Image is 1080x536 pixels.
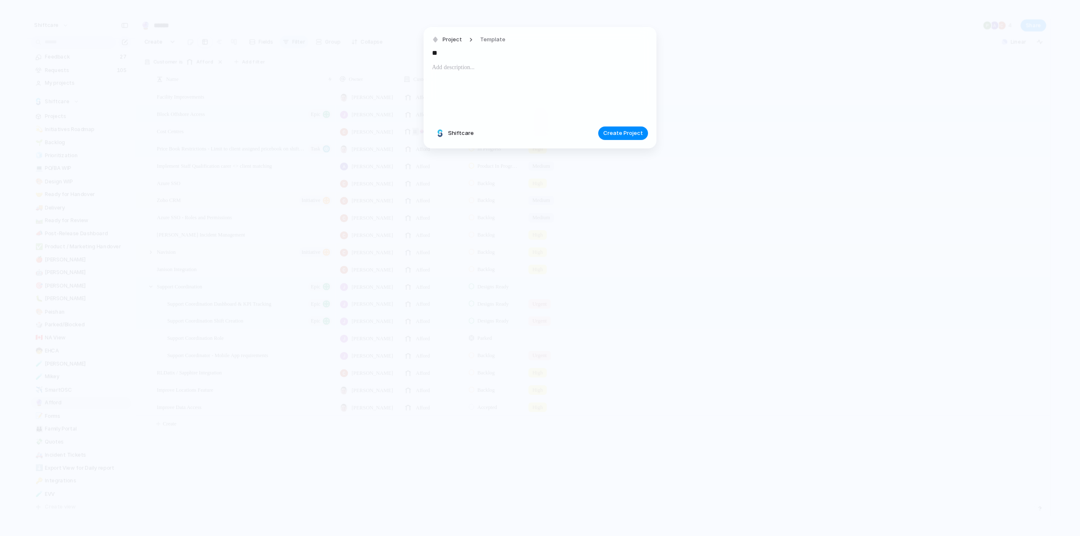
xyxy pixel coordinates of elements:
[475,34,510,46] button: Template
[598,127,648,140] button: Create Project
[443,35,462,44] span: Project
[480,35,505,44] span: Template
[603,129,643,137] span: Create Project
[448,129,474,137] span: Shiftcare
[430,34,464,46] button: Project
